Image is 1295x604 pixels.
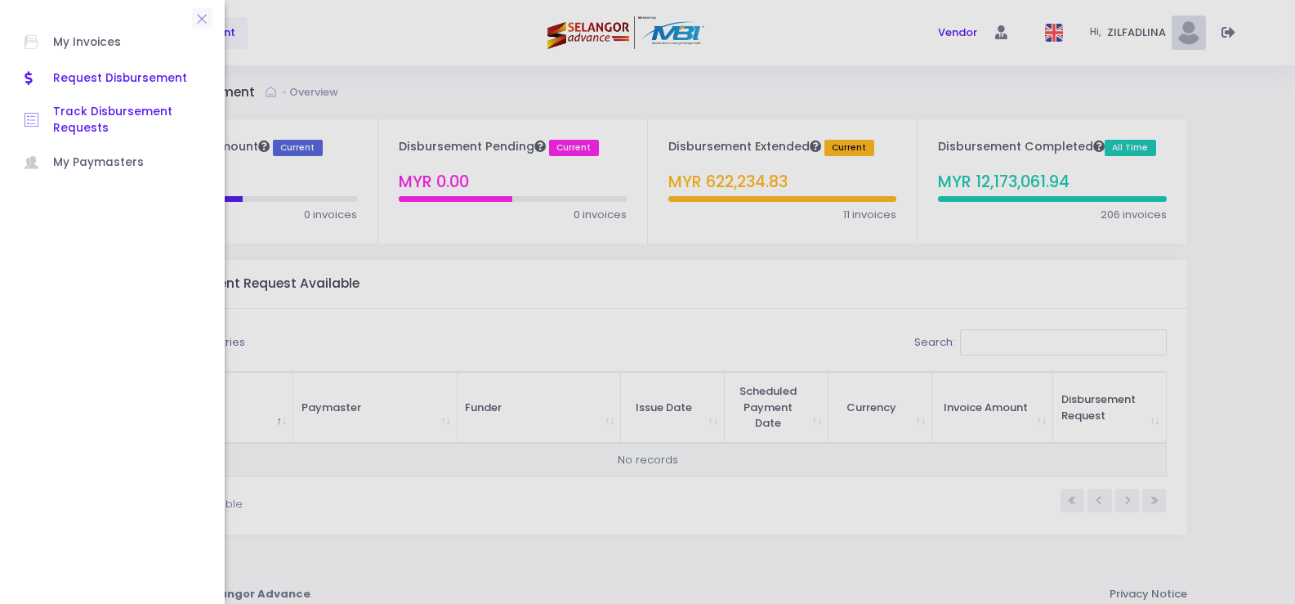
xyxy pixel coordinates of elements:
[53,104,200,137] span: Track Disbursement Requests
[53,152,200,173] span: My Paymasters
[8,25,217,60] a: My Invoices
[53,32,200,53] span: My Invoices
[8,96,217,145] a: Track Disbursement Requests
[8,60,217,96] a: Request Disbursement
[8,145,217,181] a: My Paymasters
[53,68,200,89] span: Request Disbursement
